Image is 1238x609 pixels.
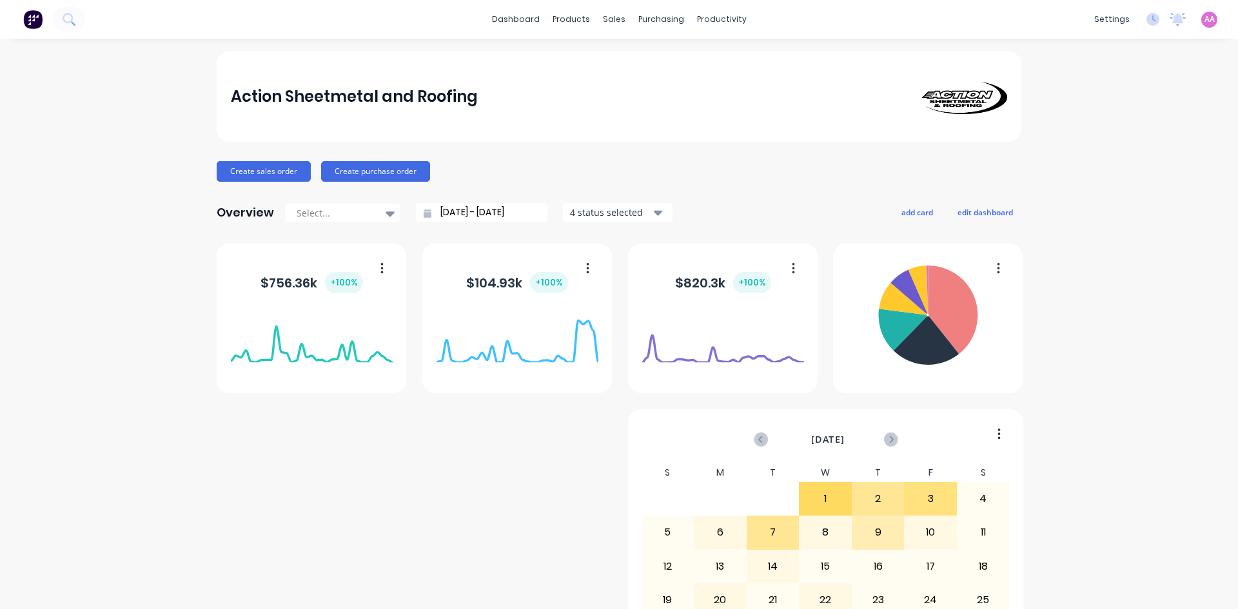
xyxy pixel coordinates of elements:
div: + 100 % [733,272,771,293]
div: productivity [691,10,753,29]
button: Create purchase order [321,161,430,182]
div: 11 [958,516,1009,548]
div: $ 104.93k [466,272,568,293]
div: 16 [852,550,904,583]
div: F [904,463,957,482]
div: W [799,463,852,482]
span: [DATE] [811,432,845,447]
div: S [642,463,694,482]
div: 18 [958,550,1009,583]
div: 3 [905,483,956,515]
div: 7 [747,516,799,548]
div: $ 820.3k [675,272,771,293]
span: AA [1204,14,1215,25]
div: 9 [852,516,904,548]
div: sales [596,10,632,29]
div: + 100 % [325,272,363,293]
div: T [747,463,800,482]
div: 14 [747,550,799,583]
a: dashboard [486,10,546,29]
div: M [694,463,747,482]
div: settings [1088,10,1136,29]
div: $ 756.36k [260,272,363,293]
div: 1 [800,483,851,515]
div: 12 [642,550,694,583]
div: + 100 % [530,272,568,293]
div: 13 [694,550,746,583]
div: 4 status selected [570,206,651,219]
div: 6 [694,516,746,548]
div: 2 [852,483,904,515]
button: add card [893,204,941,220]
div: T [852,463,905,482]
button: edit dashboard [949,204,1021,220]
div: 17 [905,550,956,583]
button: Create sales order [217,161,311,182]
div: S [957,463,1010,482]
div: 5 [642,516,694,548]
div: Overview [217,200,274,226]
div: purchasing [632,10,691,29]
div: products [546,10,596,29]
div: 15 [800,550,851,583]
img: Action Sheetmetal and Roofing [917,79,1007,114]
img: Factory [23,10,43,29]
div: Action Sheetmetal and Roofing [231,84,478,110]
div: 8 [800,516,851,548]
div: 4 [958,483,1009,515]
div: 10 [905,516,956,548]
button: 4 status selected [563,203,673,222]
